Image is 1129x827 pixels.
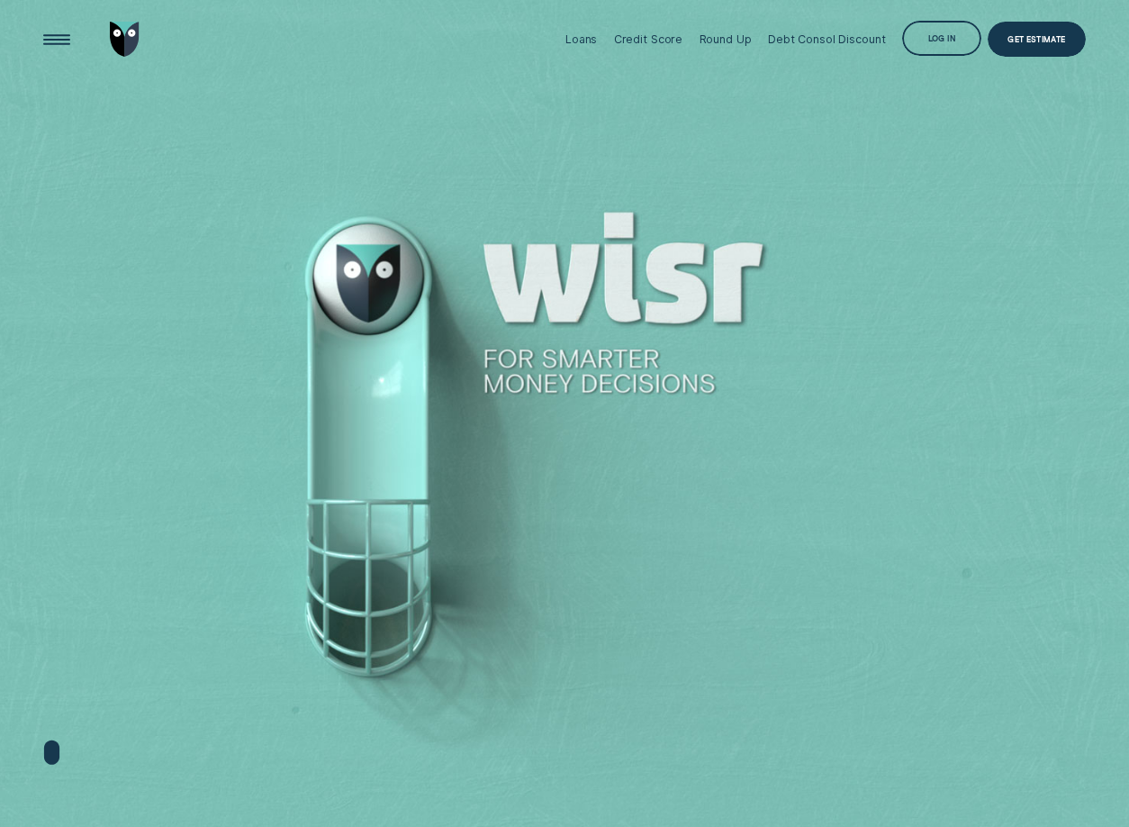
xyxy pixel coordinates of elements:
[565,32,597,46] div: Loans
[768,32,886,46] div: Debt Consol Discount
[39,22,75,58] button: Open Menu
[614,32,683,46] div: Credit Score
[110,22,140,58] img: Wisr
[988,22,1085,58] a: Get Estimate
[700,32,752,46] div: Round Up
[902,21,981,57] button: Log in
